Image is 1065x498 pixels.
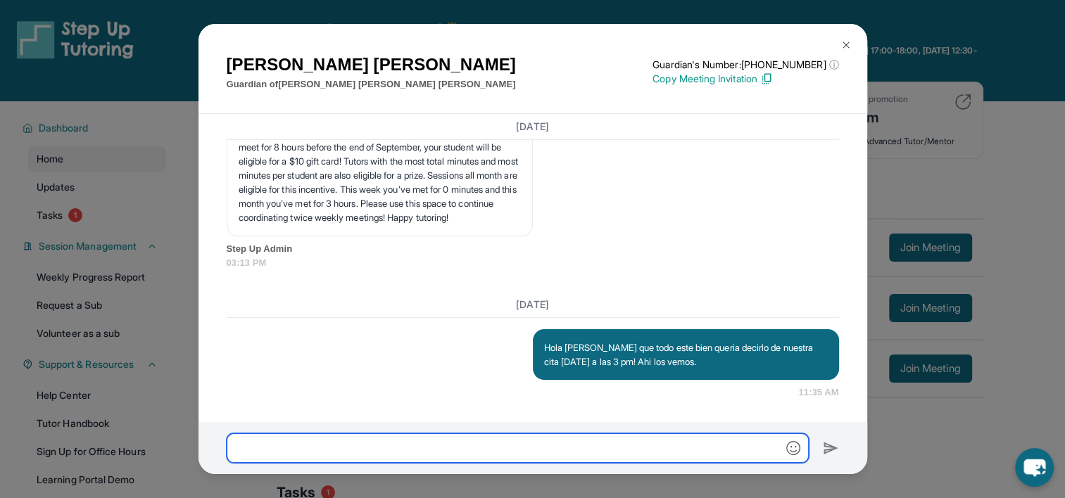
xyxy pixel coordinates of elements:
[653,58,838,72] p: Guardian's Number: [PHONE_NUMBER]
[653,72,838,86] p: Copy Meeting Invitation
[786,441,800,455] img: Emoji
[227,242,839,256] span: Step Up Admin
[840,39,852,51] img: Close Icon
[823,440,839,456] img: Send icon
[544,340,828,369] p: Hola [PERSON_NAME] que todo este bien queria decirlo de nuestra cita [DATE] a las 3 pm! Ahi los v...
[239,112,521,224] p: Hi from Step Up! We are so excited that you are matched with one another. This month, we’re offer...
[227,52,516,77] h1: [PERSON_NAME] [PERSON_NAME]
[227,256,839,270] span: 03:13 PM
[828,58,838,72] span: ⓘ
[760,72,773,85] img: Copy Icon
[227,77,516,91] p: Guardian of [PERSON_NAME] [PERSON_NAME] [PERSON_NAME]
[227,120,839,134] h3: [DATE]
[1015,448,1054,487] button: chat-button
[798,385,838,400] span: 11:35 AM
[227,298,839,312] h3: [DATE]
